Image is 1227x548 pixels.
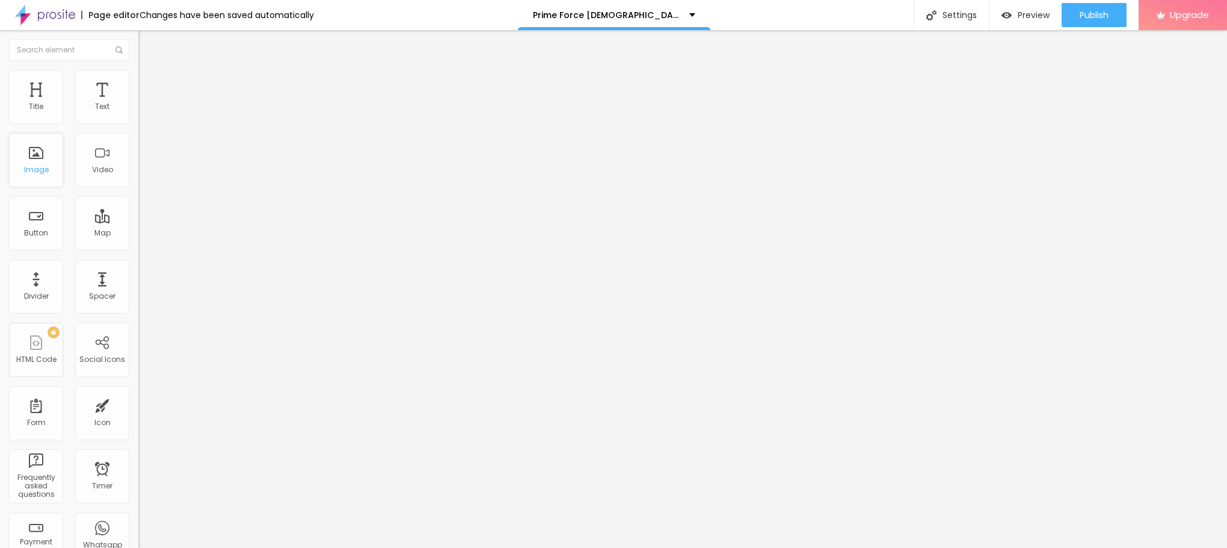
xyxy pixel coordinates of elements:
[27,419,46,427] div: Form
[94,229,111,237] div: Map
[1080,10,1109,20] span: Publish
[1001,10,1012,20] img: view-1.svg
[533,11,680,19] p: Prime Force [DEMOGRAPHIC_DATA][MEDICAL_DATA]
[138,30,1227,548] iframe: Editor
[92,166,113,174] div: Video
[81,11,140,19] div: Page editor
[29,102,43,111] div: Title
[94,419,111,427] div: Icon
[89,292,115,300] div: Spacer
[12,473,60,499] div: Frequently asked questions
[989,3,1062,27] button: Preview
[79,355,125,364] div: Social Icons
[1018,10,1050,20] span: Preview
[24,292,49,300] div: Divider
[24,166,49,174] div: Image
[115,46,123,54] img: Icone
[9,39,129,61] input: Search element
[95,102,109,111] div: Text
[16,355,57,364] div: HTML Code
[24,229,48,237] div: Button
[1062,3,1127,27] button: Publish
[926,10,936,20] img: Icone
[92,482,112,490] div: Timer
[1170,10,1209,20] span: Upgrade
[140,11,314,19] div: Changes have been saved automatically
